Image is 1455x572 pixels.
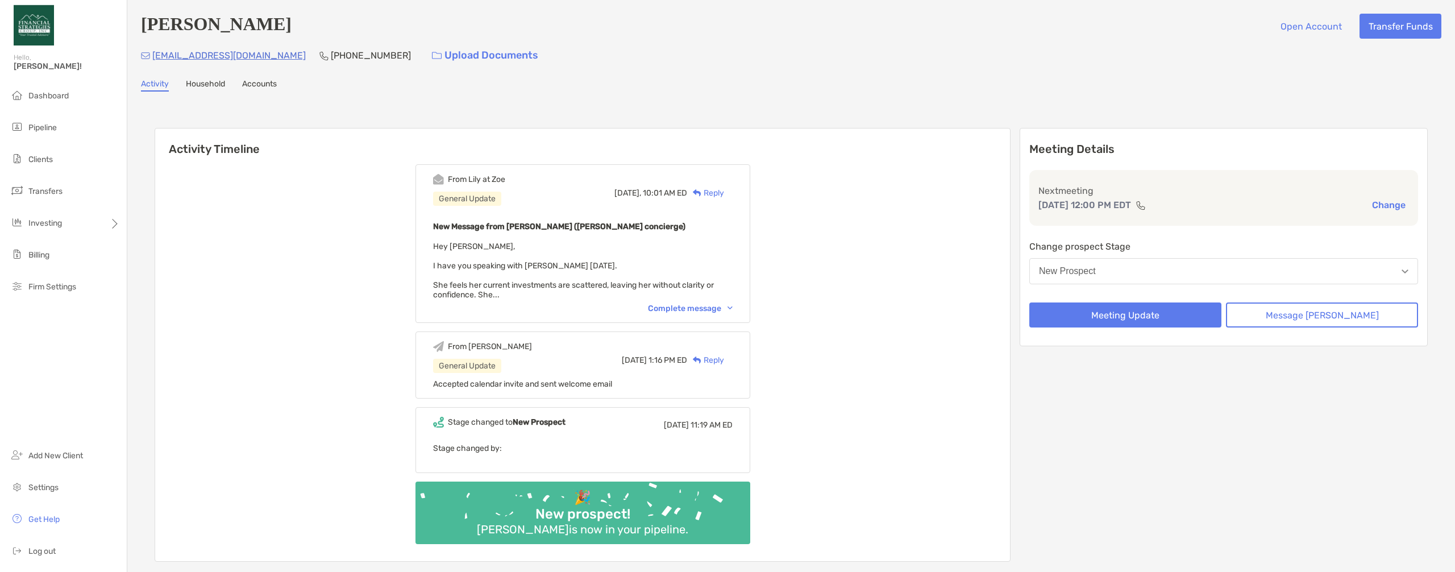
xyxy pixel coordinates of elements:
button: New Prospect [1029,258,1418,284]
span: Log out [28,546,56,556]
div: General Update [433,192,501,206]
img: settings icon [10,480,24,494]
span: 11:19 AM ED [691,420,733,430]
span: Hey [PERSON_NAME], I have you speaking with [PERSON_NAME] [DATE]. She feels her current investmen... [433,242,714,300]
div: New prospect! [531,506,635,523]
img: dashboard icon [10,88,24,102]
img: Zoe Logo [14,5,54,45]
div: [PERSON_NAME] is now in your pipeline. [472,523,693,536]
button: Message [PERSON_NAME] [1226,302,1418,328]
span: Add New Client [28,451,83,461]
img: Event icon [433,417,444,428]
span: [DATE] [622,355,647,365]
img: firm-settings icon [10,279,24,293]
span: Clients [28,155,53,164]
img: Reply icon [693,189,701,197]
span: Investing [28,218,62,228]
img: button icon [432,52,442,60]
p: [DATE] 12:00 PM EDT [1038,198,1131,212]
img: logout icon [10,544,24,557]
img: pipeline icon [10,120,24,134]
span: Transfers [28,186,63,196]
img: Open dropdown arrow [1402,270,1408,273]
img: transfers icon [10,184,24,197]
p: [EMAIL_ADDRESS][DOMAIN_NAME] [152,48,306,63]
span: 1:16 PM ED [648,355,687,365]
img: investing icon [10,215,24,229]
img: billing icon [10,247,24,261]
img: Confetti [415,482,750,534]
div: From [PERSON_NAME] [448,342,532,351]
img: Reply icon [693,357,701,364]
div: General Update [433,359,501,373]
img: get-help icon [10,512,24,525]
p: Next meeting [1038,184,1409,198]
h6: Activity Timeline [155,129,1010,156]
div: From Lily at Zoe [448,175,505,184]
h4: [PERSON_NAME] [141,14,292,39]
div: 🎉 [569,490,596,506]
img: Phone Icon [319,51,329,60]
span: [DATE] [664,420,689,430]
span: Billing [28,250,49,260]
div: Reply [687,187,724,199]
div: New Prospect [1039,266,1096,276]
button: Open Account [1271,14,1350,39]
img: Email Icon [141,52,150,59]
img: Event icon [433,174,444,185]
img: communication type [1136,201,1146,210]
img: Event icon [433,341,444,352]
div: Stage changed to [448,417,566,427]
button: Transfer Funds [1360,14,1441,39]
span: Settings [28,483,59,492]
p: Change prospect Stage [1029,239,1418,254]
span: Get Help [28,515,60,524]
button: Change [1369,199,1409,211]
button: Meeting Update [1029,302,1221,328]
span: [PERSON_NAME]! [14,61,120,71]
a: Activity [141,79,169,92]
span: Dashboard [28,91,69,101]
img: Chevron icon [727,306,733,310]
b: New Message from [PERSON_NAME] ([PERSON_NAME] concierge) [433,222,685,231]
span: [DATE], [614,188,641,198]
span: Accepted calendar invite and sent welcome email [433,379,612,389]
div: Complete message [648,304,733,313]
div: Reply [687,354,724,366]
a: Accounts [242,79,277,92]
b: New Prospect [513,417,566,427]
span: Firm Settings [28,282,76,292]
p: Stage changed by: [433,441,733,455]
p: [PHONE_NUMBER] [331,48,411,63]
img: add_new_client icon [10,448,24,462]
a: Household [186,79,225,92]
span: Pipeline [28,123,57,132]
img: clients icon [10,152,24,165]
span: 10:01 AM ED [643,188,687,198]
a: Upload Documents [425,43,546,68]
p: Meeting Details [1029,142,1418,156]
